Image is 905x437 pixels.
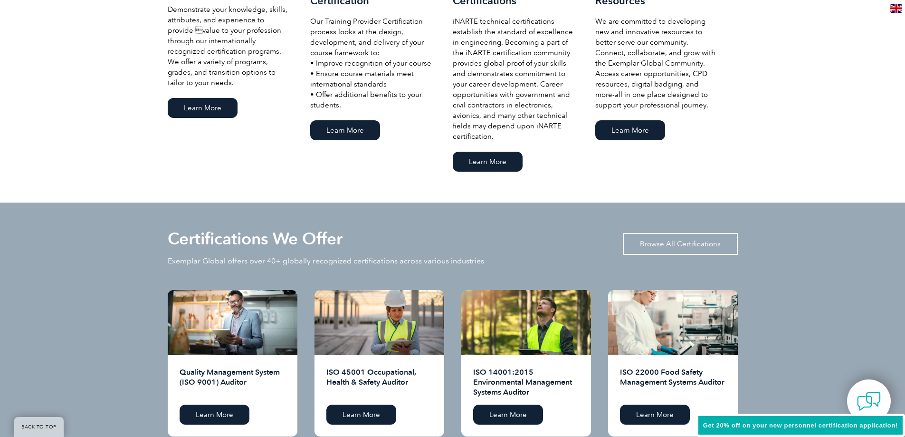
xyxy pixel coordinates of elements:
[168,4,291,88] p: Demonstrate your knowledge, skills, attributes, and experience to provide value to your professi...
[180,367,286,398] h2: Quality Management System (ISO 9001) Auditor
[326,405,396,425] a: Learn More
[857,389,881,413] img: contact-chat.png
[180,405,249,425] a: Learn More
[703,422,898,429] span: Get 20% off on your new personnel certification application!
[453,16,576,142] p: iNARTE technical certifications establish the standard of excellence in engineering. Becoming a p...
[620,405,690,425] a: Learn More
[310,16,434,110] p: Our Training Provider Certification process looks at the design, development, and delivery of you...
[595,16,719,110] p: We are committed to developing new and innovative resources to better serve our community. Connec...
[453,152,523,172] a: Learn More
[595,120,665,140] a: Learn More
[473,405,543,425] a: Learn More
[14,417,64,437] a: BACK TO TOP
[890,4,902,13] img: en
[310,120,380,140] a: Learn More
[326,367,432,398] h2: ISO 45001 Occupational, Health & Safety Auditor
[473,367,579,398] h2: ISO 14001:2015 Environmental Management Systems Auditor
[168,98,238,118] a: Learn More
[623,233,738,255] a: Browse All Certifications
[620,367,726,398] h2: ISO 22000 Food Safety Management Systems Auditor
[168,231,343,246] h2: Certifications We Offer
[168,256,484,266] p: Exemplar Global offers over 40+ globally recognized certifications across various industries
